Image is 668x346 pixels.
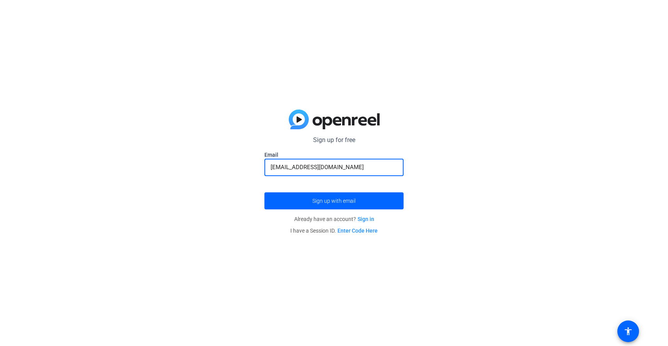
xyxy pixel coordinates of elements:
[264,135,404,145] p: Sign up for free
[294,216,374,222] span: Already have an account?
[358,216,374,222] a: Sign in
[337,228,378,234] a: Enter Code Here
[624,327,633,336] mat-icon: accessibility
[264,192,404,209] button: Sign up with email
[264,151,404,159] label: Email
[289,110,380,130] img: blue-gradient.svg
[290,228,378,234] span: I have a Session ID.
[271,163,397,172] input: Enter Email Address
